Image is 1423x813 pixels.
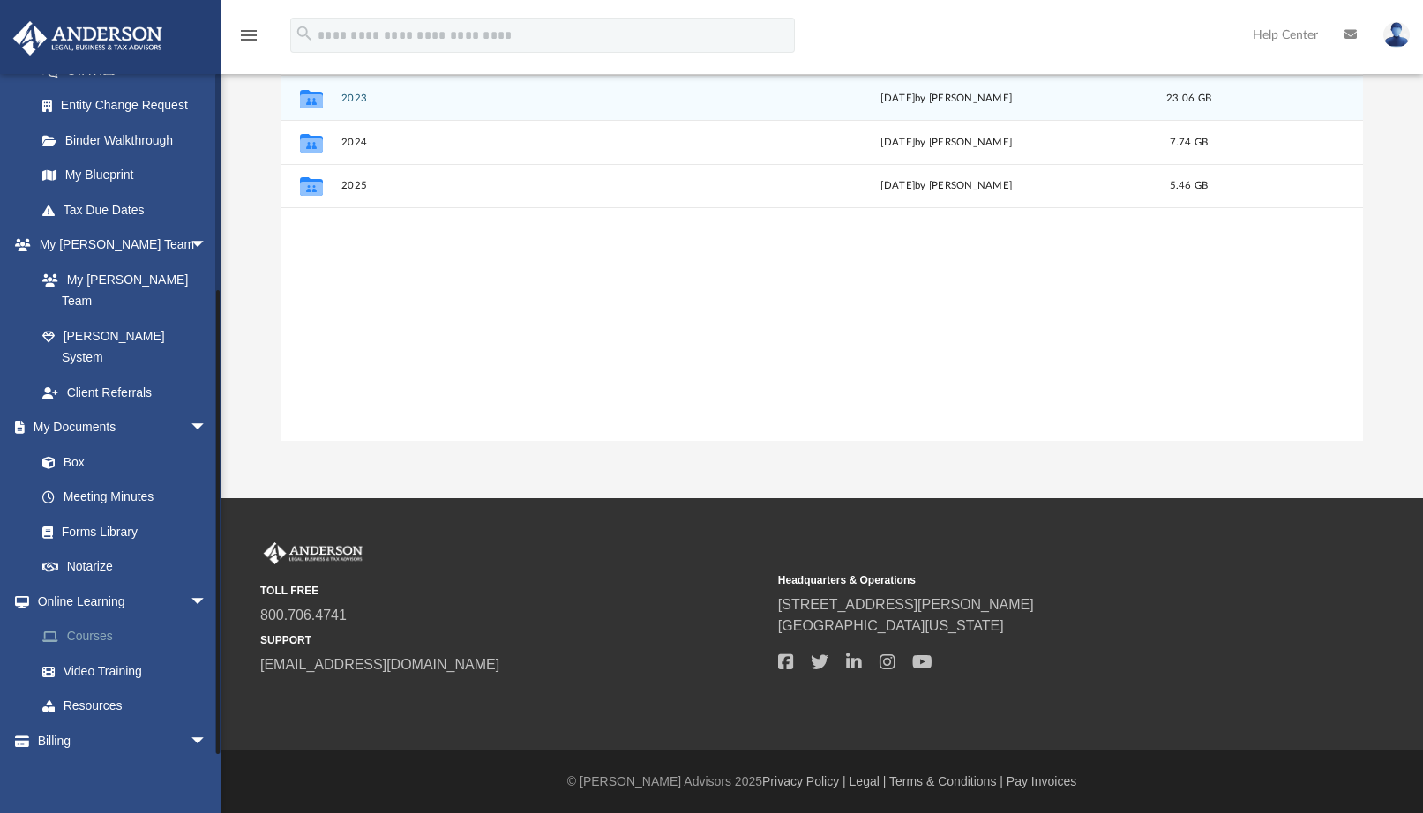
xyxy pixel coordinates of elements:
[190,723,225,759] span: arrow_drop_down
[889,774,1003,788] a: Terms & Conditions |
[1383,22,1410,48] img: User Pic
[25,549,225,585] a: Notarize
[1007,774,1076,788] a: Pay Invoices
[25,123,234,158] a: Binder Walkthrough
[1170,181,1209,190] span: 5.46 GB
[25,375,225,410] a: Client Referrals
[341,180,740,191] button: 2025
[1166,93,1211,103] span: 23.06 GB
[762,774,846,788] a: Privacy Policy |
[25,88,234,123] a: Entity Change Request
[260,632,766,648] small: SUPPORT
[850,774,887,788] a: Legal |
[12,584,234,619] a: Online Learningarrow_drop_down
[778,572,1284,588] small: Headquarters & Operations
[12,723,234,758] a: Billingarrow_drop_down
[25,318,225,375] a: [PERSON_NAME] System
[25,689,234,724] a: Resources
[1170,138,1209,147] span: 7.74 GB
[221,772,1423,791] div: © [PERSON_NAME] Advisors 2025
[190,227,225,264] span: arrow_drop_down
[260,542,366,565] img: Anderson Advisors Platinum Portal
[747,91,1146,107] div: [DATE] by [PERSON_NAME]
[747,135,1146,151] div: [DATE] by [PERSON_NAME]
[747,178,1146,194] div: [DATE] by [PERSON_NAME]
[12,227,225,263] a: My [PERSON_NAME] Teamarrow_drop_down
[260,583,766,599] small: TOLL FREE
[260,608,347,623] a: 800.706.4741
[25,192,234,227] a: Tax Due Dates
[25,653,225,689] a: Video Training
[25,262,216,318] a: My [PERSON_NAME] Team
[295,24,314,43] i: search
[8,21,168,56] img: Anderson Advisors Platinum Portal
[190,584,225,620] span: arrow_drop_down
[341,93,740,104] button: 2023
[12,410,225,445] a: My Documentsarrow_drop_down
[25,158,225,193] a: My Blueprint
[260,657,499,672] a: [EMAIL_ADDRESS][DOMAIN_NAME]
[778,618,1004,633] a: [GEOGRAPHIC_DATA][US_STATE]
[281,76,1363,441] div: grid
[778,597,1034,612] a: [STREET_ADDRESS][PERSON_NAME]
[25,444,216,480] a: Box
[341,137,740,148] button: 2024
[25,514,216,549] a: Forms Library
[238,34,259,46] a: menu
[238,25,259,46] i: menu
[25,619,234,654] a: Courses
[190,410,225,446] span: arrow_drop_down
[25,480,225,515] a: Meeting Minutes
